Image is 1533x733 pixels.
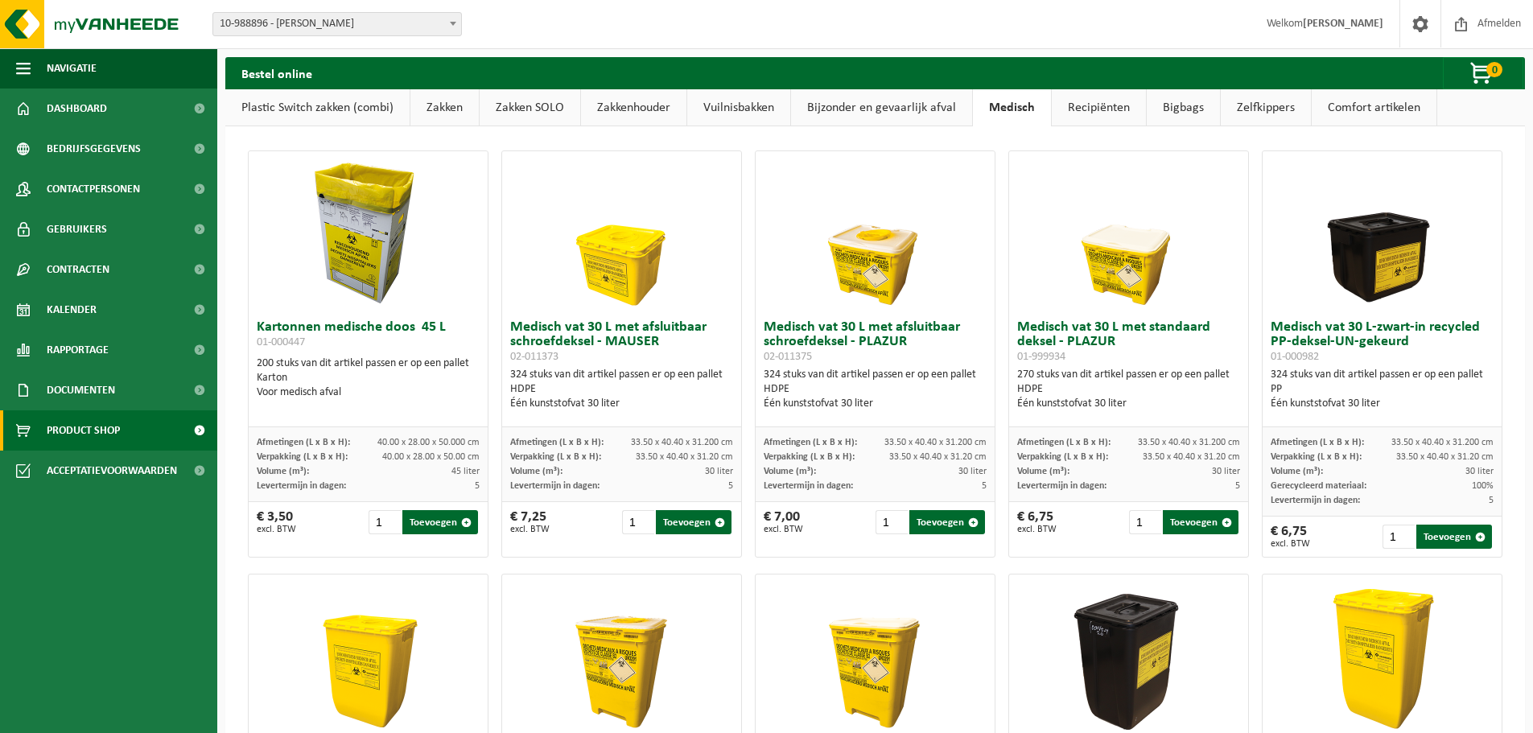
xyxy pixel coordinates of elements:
[1391,438,1494,447] span: 33.50 x 40.40 x 31.200 cm
[1017,481,1106,491] span: Levertermijn in dagen:
[764,481,853,491] span: Levertermijn in dagen:
[410,89,479,126] a: Zakken
[257,320,480,352] h3: Kartonnen medische doos 45 L
[1271,382,1494,397] div: PP
[1472,481,1494,491] span: 100%
[1489,496,1494,505] span: 5
[1271,351,1319,363] span: 01-000982
[876,510,909,534] input: 1
[257,356,480,400] div: 200 stuks van dit artikel passen er op een pallet
[982,481,987,491] span: 5
[369,510,402,534] input: 1
[510,481,600,491] span: Levertermijn in dagen:
[510,467,563,476] span: Volume (m³):
[1465,467,1494,476] span: 30 liter
[764,382,987,397] div: HDPE
[889,452,987,462] span: 33.50 x 40.40 x 31.20 cm
[1138,438,1240,447] span: 33.50 x 40.40 x 31.200 cm
[795,151,956,312] img: 02-011375
[1271,525,1310,549] div: € 6,75
[1271,496,1360,505] span: Levertermijn in dagen:
[510,525,550,534] span: excl. BTW
[257,510,296,534] div: € 3,50
[542,151,703,312] img: 02-011373
[764,525,803,534] span: excl. BTW
[1163,510,1238,534] button: Toevoegen
[1017,351,1065,363] span: 01-999934
[510,382,733,397] div: HDPE
[510,438,604,447] span: Afmetingen (L x B x H):
[1271,397,1494,411] div: Één kunststofvat 30 liter
[213,13,461,35] span: 10-988896 - NAEYAERT DIEDERIK - LANGEMARK
[764,467,816,476] span: Volume (m³):
[884,438,987,447] span: 33.50 x 40.40 x 31.200 cm
[1017,525,1057,534] span: excl. BTW
[687,89,790,126] a: Vuilnisbakken
[225,57,328,89] h2: Bestel online
[1271,467,1323,476] span: Volume (m³):
[257,467,309,476] span: Volume (m³):
[257,525,296,534] span: excl. BTW
[257,452,348,462] span: Verpakking (L x B x H):
[1396,452,1494,462] span: 33.50 x 40.40 x 31.20 cm
[47,370,115,410] span: Documenten
[1147,89,1220,126] a: Bigbags
[1017,320,1240,364] h3: Medisch vat 30 L met standaard deksel - PLAZUR
[257,371,480,385] div: Karton
[1271,320,1494,364] h3: Medisch vat 30 L-zwart-in recycled PP-deksel-UN-gekeurd
[377,438,480,447] span: 40.00 x 28.00 x 50.000 cm
[47,89,107,129] span: Dashboard
[480,89,580,126] a: Zakken SOLO
[636,452,733,462] span: 33.50 x 40.40 x 31.20 cm
[451,467,480,476] span: 45 liter
[475,481,480,491] span: 5
[212,12,462,36] span: 10-988896 - NAEYAERT DIEDERIK - LANGEMARK
[1017,438,1111,447] span: Afmetingen (L x B x H):
[764,438,857,447] span: Afmetingen (L x B x H):
[1416,525,1492,549] button: Toevoegen
[631,438,733,447] span: 33.50 x 40.40 x 31.200 cm
[1443,57,1523,89] button: 0
[1486,62,1502,77] span: 0
[510,510,550,534] div: € 7,25
[47,48,97,89] span: Navigatie
[622,510,655,534] input: 1
[47,209,107,249] span: Gebruikers
[764,452,855,462] span: Verpakking (L x B x H):
[1143,452,1240,462] span: 33.50 x 40.40 x 31.20 cm
[510,320,733,364] h3: Medisch vat 30 L met afsluitbaar schroefdeksel - MAUSER
[288,151,449,312] img: 01-000447
[402,510,478,534] button: Toevoegen
[1017,467,1069,476] span: Volume (m³):
[47,330,109,370] span: Rapportage
[1017,382,1240,397] div: HDPE
[1271,481,1366,491] span: Gerecycleerd materiaal:
[728,481,733,491] span: 5
[1017,510,1057,534] div: € 6,75
[1271,539,1310,549] span: excl. BTW
[705,467,733,476] span: 30 liter
[1235,481,1240,491] span: 5
[1052,89,1146,126] a: Recipiënten
[257,481,346,491] span: Levertermijn in dagen:
[510,351,558,363] span: 02-011373
[1049,151,1210,312] img: 01-999934
[47,129,141,169] span: Bedrijfsgegevens
[1312,89,1436,126] a: Comfort artikelen
[1221,89,1311,126] a: Zelfkippers
[791,89,972,126] a: Bijzonder en gevaarlijk afval
[1271,368,1494,411] div: 324 stuks van dit artikel passen er op een pallet
[764,368,987,411] div: 324 stuks van dit artikel passen er op een pallet
[764,320,987,364] h3: Medisch vat 30 L met afsluitbaar schroefdeksel - PLAZUR
[1303,18,1383,30] strong: [PERSON_NAME]
[1017,397,1240,411] div: Één kunststofvat 30 liter
[47,451,177,491] span: Acceptatievoorwaarden
[510,397,733,411] div: Één kunststofvat 30 liter
[47,410,120,451] span: Product Shop
[1017,452,1108,462] span: Verpakking (L x B x H):
[1129,510,1162,534] input: 1
[958,467,987,476] span: 30 liter
[257,438,350,447] span: Afmetingen (L x B x H):
[257,336,305,348] span: 01-000447
[1271,452,1362,462] span: Verpakking (L x B x H):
